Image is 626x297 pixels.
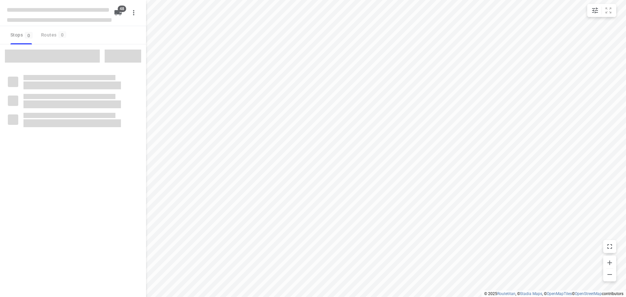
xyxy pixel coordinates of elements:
[575,291,602,296] a: OpenStreetMap
[589,4,602,17] button: Map settings
[520,291,542,296] a: Stadia Maps
[547,291,572,296] a: OpenMapTiles
[484,291,623,296] li: © 2025 , © , © © contributors
[587,4,616,17] div: small contained button group
[497,291,515,296] a: Routetitan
